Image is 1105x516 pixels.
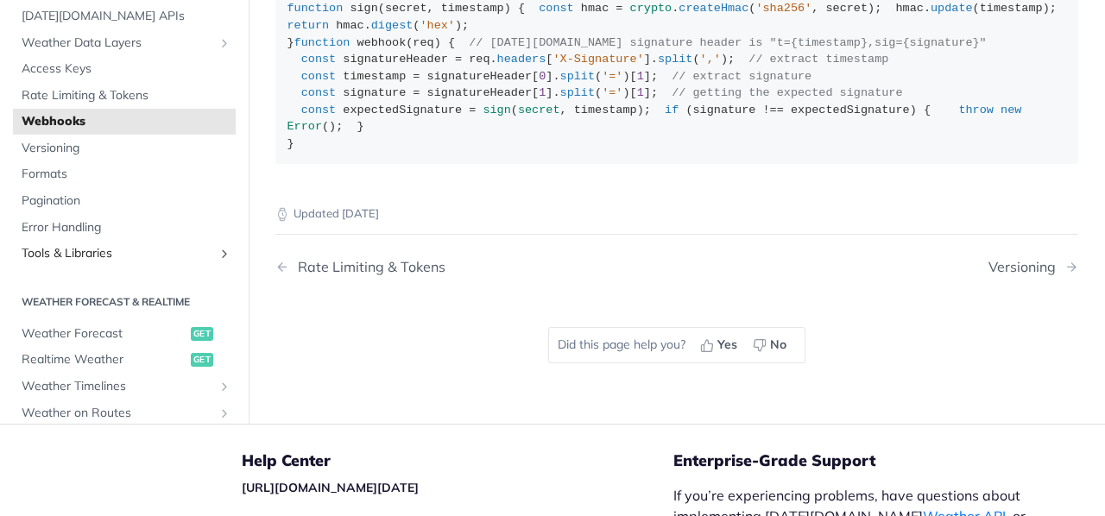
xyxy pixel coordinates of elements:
[22,324,186,342] span: Weather Forecast
[343,70,406,83] span: timestamp
[602,86,622,99] span: '='
[1001,104,1021,116] span: new
[336,19,363,32] span: hmac
[748,53,888,66] span: // extract timestamp
[22,60,231,78] span: Access Keys
[13,109,236,135] a: Webhooks
[22,378,213,395] span: Weather Timelines
[455,53,462,66] span: =
[692,104,755,116] span: signature
[218,406,231,419] button: Show subpages for Weather on Routes
[616,2,622,15] span: =
[791,104,910,116] span: expectedSignature
[763,104,784,116] span: !==
[13,82,236,108] a: Rate Limiting & Tokens
[350,2,377,15] span: sign
[427,70,533,83] span: signatureHeader
[13,374,236,400] a: Weather TimelinesShow subpages for Weather Timelines
[301,104,337,116] span: const
[413,70,420,83] span: =
[218,380,231,393] button: Show subpages for Weather Timelines
[22,86,231,104] span: Rate Limiting & Tokens
[242,450,673,471] h5: Help Center
[13,320,236,346] a: Weather Forecastget
[13,400,236,425] a: Weather on RoutesShow subpages for Weather on Routes
[13,161,236,187] a: Formats
[988,259,1064,275] div: Versioning
[581,2,609,15] span: hmac
[287,19,330,32] span: return
[958,104,994,116] span: throw
[413,36,433,49] span: req
[672,70,811,83] span: // extract signature
[574,104,637,116] span: timestamp
[22,113,231,130] span: Webhooks
[343,104,462,116] span: expectedSignature
[825,2,868,15] span: secret
[242,480,419,495] a: [URL][DOMAIN_NAME][DATE]
[717,336,737,354] span: Yes
[275,242,1078,293] nav: Pagination Controls
[301,86,337,99] span: const
[630,2,672,15] span: crypto
[420,19,455,32] span: 'hex'
[441,2,504,15] span: timestamp
[287,120,323,133] span: Error
[679,2,748,15] span: createHmac
[658,53,693,66] span: split
[22,192,231,210] span: Pagination
[560,70,596,83] span: split
[539,70,546,83] span: 0
[13,188,236,214] a: Pagination
[13,241,236,267] a: Tools & LibrariesShow subpages for Tools & Libraries
[665,104,679,116] span: if
[13,3,236,29] a: [DATE][DOMAIN_NAME] APIs
[13,29,236,55] a: Weather Data LayersShow subpages for Weather Data Layers
[694,332,747,358] button: Yes
[301,53,337,66] span: const
[988,259,1078,275] a: Next Page: Versioning
[191,353,213,367] span: get
[343,53,448,66] span: signatureHeader
[518,104,560,116] span: secret
[552,53,643,66] span: 'X-Signature'
[22,218,231,236] span: Error Handling
[191,326,213,340] span: get
[539,86,546,99] span: 1
[602,70,622,83] span: '='
[673,450,1062,471] h5: Enterprise-Grade Support
[13,214,236,240] a: Error Handling
[770,336,786,354] span: No
[275,259,620,275] a: Previous Page: Rate Limiting & Tokens
[22,245,213,262] span: Tools & Libraries
[294,36,350,49] span: function
[672,86,902,99] span: // getting the expected signature
[469,36,987,49] span: // [DATE][DOMAIN_NAME] signature header is "t={timestamp},sig={signature}"
[22,351,186,368] span: Realtime Weather
[980,2,1043,15] span: timestamp
[343,86,406,99] span: signature
[747,332,796,358] button: No
[413,86,420,99] span: =
[385,2,427,15] span: secret
[22,34,213,51] span: Weather Data Layers
[539,2,574,15] span: const
[700,53,721,66] span: ','
[497,53,546,66] span: headers
[287,2,344,15] span: function
[931,2,973,15] span: update
[13,347,236,373] a: Realtime Weatherget
[22,404,213,421] span: Weather on Routes
[637,86,644,99] span: 1
[22,166,231,183] span: Formats
[548,327,805,363] div: Did this page help you?
[637,70,644,83] span: 1
[469,53,489,66] span: req
[289,259,445,275] div: Rate Limiting & Tokens
[22,140,231,157] span: Versioning
[13,135,236,161] a: Versioning
[895,2,923,15] span: hmac
[371,19,414,32] span: digest
[560,86,596,99] span: split
[755,2,811,15] span: 'sha256'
